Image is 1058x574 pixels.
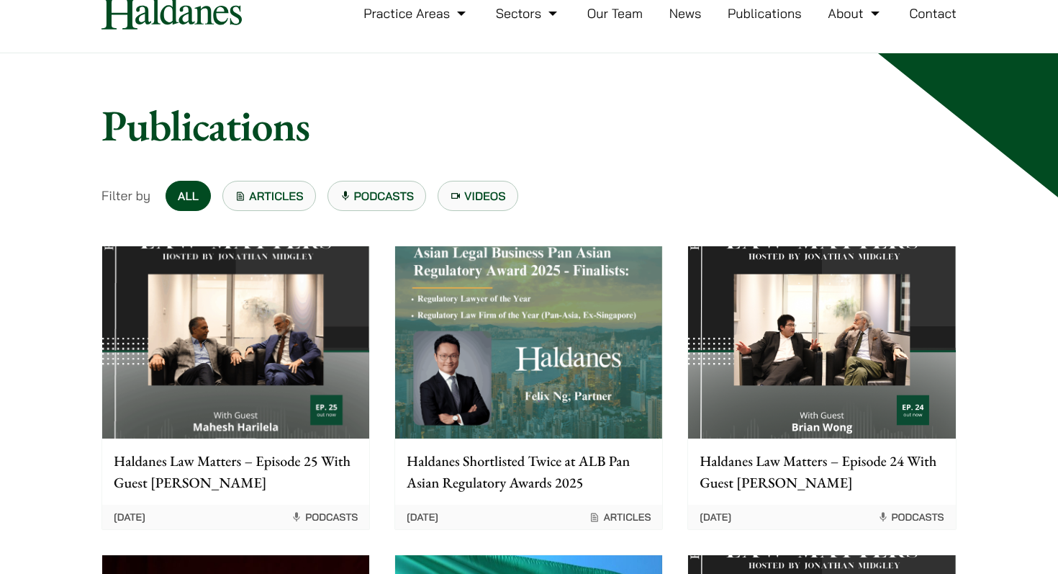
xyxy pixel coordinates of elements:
span: Articles [589,511,651,524]
a: News [669,5,702,22]
p: Haldanes Shortlisted Twice at ALB Pan Asian Regulatory Awards 2025 [407,450,651,493]
a: About [828,5,882,22]
h1: Publications [101,99,957,151]
time: [DATE] [407,511,438,524]
a: Podcasts [327,181,427,211]
a: Sectors [496,5,561,22]
span: Podcasts [877,511,944,524]
p: Haldanes Law Matters – Episode 25 With Guest [PERSON_NAME] [114,450,358,493]
a: Practice Areas [363,5,469,22]
a: Our Team [587,5,643,22]
span: Filter by [101,186,150,205]
a: Articles [222,181,316,211]
time: [DATE] [700,511,731,524]
a: Videos [438,181,518,211]
a: Publications [728,5,802,22]
a: Haldanes Law Matters – Episode 25 With Guest [PERSON_NAME] [DATE] Podcasts [101,246,370,530]
a: All [166,181,211,211]
span: Podcasts [291,511,358,524]
p: Haldanes Law Matters – Episode 24 With Guest [PERSON_NAME] [700,450,944,493]
time: [DATE] [114,511,145,524]
a: Haldanes Law Matters – Episode 24 With Guest [PERSON_NAME] [DATE] Podcasts [687,246,956,530]
a: Haldanes Shortlisted Twice at ALB Pan Asian Regulatory Awards 2025 [DATE] Articles [394,246,663,530]
a: Contact [909,5,957,22]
